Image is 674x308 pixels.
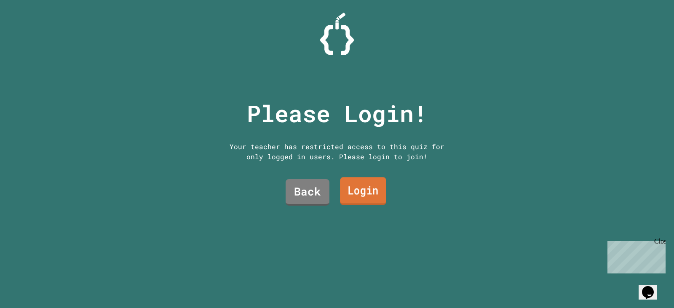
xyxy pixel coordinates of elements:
[340,177,386,205] a: Login
[247,96,428,131] p: Please Login!
[320,13,354,55] img: Logo.svg
[604,238,666,273] iframe: chat widget
[3,3,58,54] div: Chat with us now!Close
[286,179,329,206] a: Back
[221,142,453,162] div: Your teacher has restricted access to this quiz for only logged in users. Please login to join!
[639,274,666,300] iframe: chat widget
